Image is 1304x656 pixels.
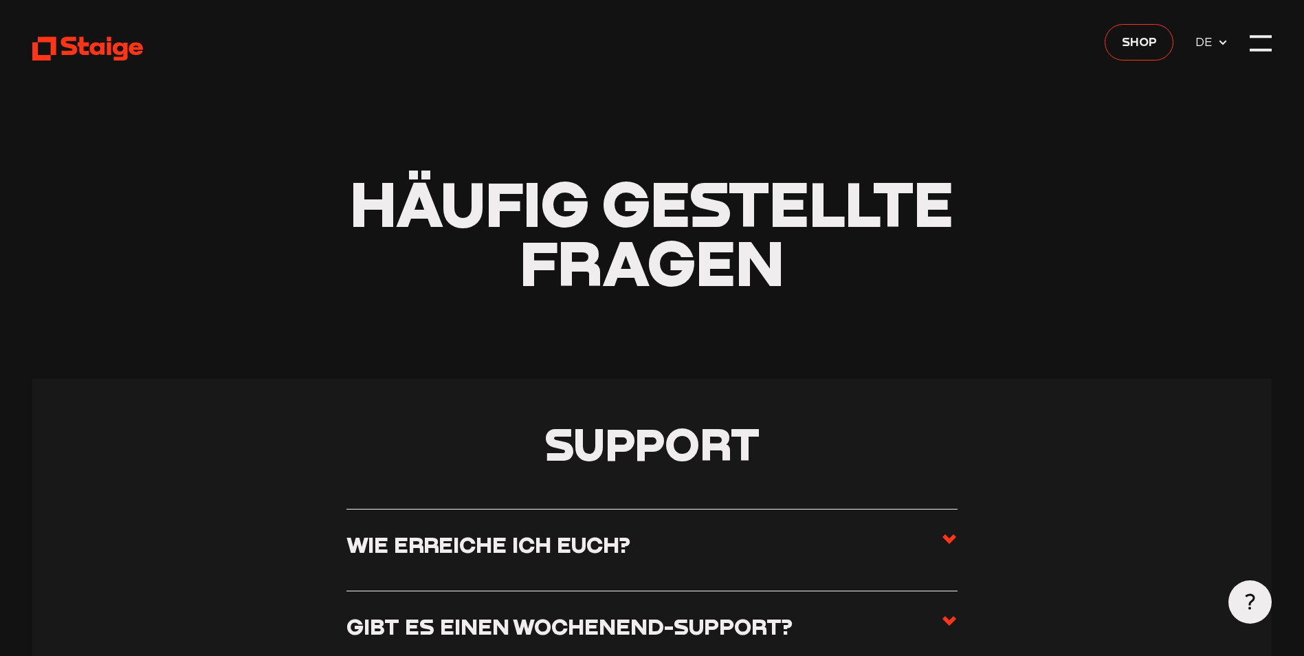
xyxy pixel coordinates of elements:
span: Shop [1122,32,1157,51]
h3: Gibt es einen Wochenend-Support? [346,613,793,639]
span: Häufig gestellte Fragen [350,165,953,300]
span: Support [544,417,760,470]
h3: Wie erreiche ich euch? [346,531,630,558]
span: DE [1195,32,1217,52]
a: Shop [1105,24,1173,61]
